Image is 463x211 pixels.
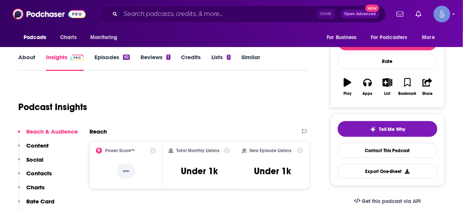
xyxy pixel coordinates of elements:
[363,91,373,96] div: Apps
[341,9,380,19] button: Open AdvancedNew
[358,73,377,101] button: Apps
[434,6,450,22] span: Logged in as Spiral5-G1
[60,32,77,43] span: Charts
[321,30,366,45] button: open menu
[418,73,437,101] button: Share
[26,128,78,135] p: Reach & Audience
[181,165,218,177] h3: Under 1k
[250,148,292,153] h2: New Episode Listens
[94,54,130,71] a: Episodes92
[18,142,49,156] button: Content
[100,5,386,23] div: Search podcasts, credits, & more...
[70,55,84,61] img: Podchaser Pro
[89,128,107,135] h2: Reach
[398,73,417,101] button: Bookmark
[348,192,427,211] a: Get this podcast via API
[26,184,45,191] p: Charts
[18,54,35,71] a: About
[227,55,231,60] div: 1
[176,148,219,153] h2: Total Monthly Listens
[327,32,357,43] span: For Business
[18,128,78,142] button: Reach & Audience
[379,126,406,132] span: Tell Me Why
[345,12,376,16] span: Open Advanced
[394,8,407,20] a: Show notifications dropdown
[344,91,352,96] div: Play
[366,5,379,12] span: New
[105,148,135,153] h2: Power Score™
[434,6,450,22] img: User Profile
[46,54,84,71] a: InsightsPodchaser Pro
[18,30,56,45] button: open menu
[371,32,407,43] span: For Podcasters
[413,8,425,20] a: Show notifications dropdown
[90,32,117,43] span: Monitoring
[422,91,433,96] div: Share
[18,156,43,170] button: Social
[370,126,376,132] img: tell me why sparkle
[121,8,317,20] input: Search podcasts, credits, & more...
[117,164,135,179] p: --
[241,54,260,71] a: Similar
[338,54,437,69] div: Rate
[166,55,170,60] div: 1
[18,184,45,198] button: Charts
[338,73,358,101] button: Play
[55,30,81,45] a: Charts
[317,9,335,19] span: Ctrl K
[212,54,231,71] a: Lists1
[140,54,170,71] a: Reviews1
[338,143,437,158] a: Contact This Podcast
[254,165,291,177] h3: Under 1k
[26,156,43,163] p: Social
[26,142,49,149] p: Content
[18,170,52,184] button: Contacts
[366,30,418,45] button: open menu
[362,198,421,205] span: Get this podcast via API
[417,30,445,45] button: open menu
[338,121,437,137] button: tell me why sparkleTell Me Why
[26,198,54,205] p: Rate Card
[378,73,398,101] button: List
[181,54,201,71] a: Credits
[434,6,450,22] button: Show profile menu
[338,164,437,179] button: Export One-Sheet
[385,91,391,96] div: List
[18,101,87,113] h1: Podcast Insights
[123,55,130,60] div: 92
[85,30,127,45] button: open menu
[399,91,417,96] div: Bookmark
[13,7,86,21] img: Podchaser - Follow, Share and Rate Podcasts
[26,170,52,177] p: Contacts
[24,32,46,43] span: Podcasts
[422,32,435,43] span: More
